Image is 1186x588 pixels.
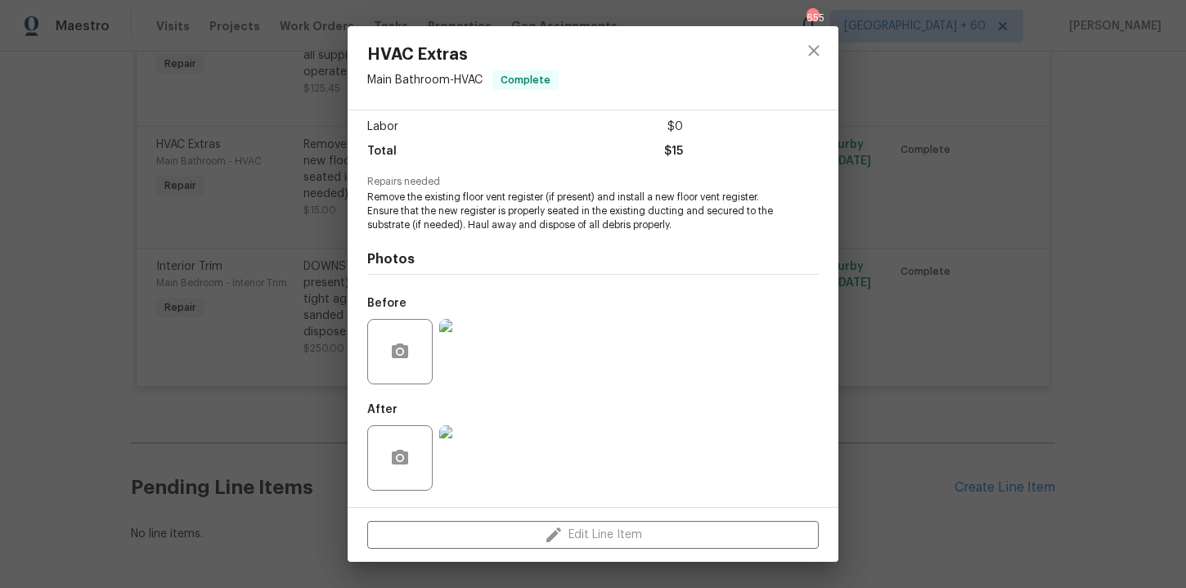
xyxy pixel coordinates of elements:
span: Remove the existing floor vent register (if present) and install a new floor vent register. Ensur... [367,191,774,231]
div: 655 [806,10,818,26]
button: close [794,31,833,70]
span: Main Bathroom - HVAC [367,74,483,86]
span: HVAC Extras [367,46,559,64]
span: Labor [367,115,398,139]
h4: Photos [367,251,819,267]
h5: Before [367,298,407,309]
span: Total [367,140,397,164]
span: Repairs needed [367,177,819,187]
span: $15 [664,140,683,164]
span: Complete [494,72,557,88]
span: $0 [667,115,683,139]
h5: After [367,404,398,415]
